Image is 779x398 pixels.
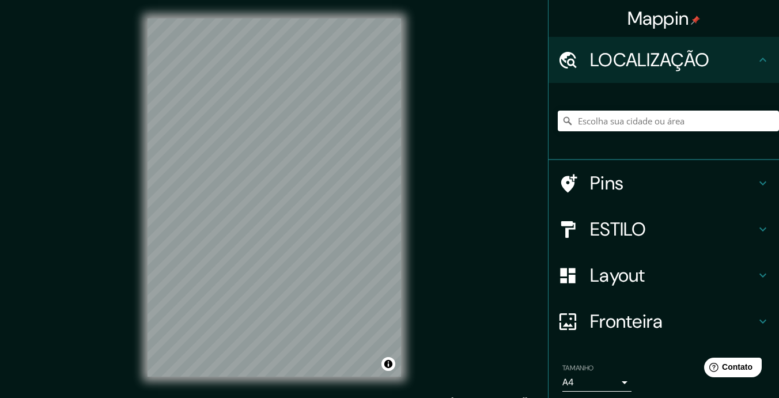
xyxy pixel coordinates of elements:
[562,373,631,392] div: A4
[691,16,700,25] img: pin-icon.png
[590,48,756,71] h4: LOCALIZAÇÃO
[549,252,779,298] div: Layout
[549,298,779,344] div: Fronteira
[590,264,756,287] h4: Layout
[558,111,779,131] input: Escolha sua cidade ou área
[590,218,756,241] h4: ESTILO
[590,310,756,333] h4: Fronteira
[562,363,593,373] label: TAMANHO
[676,353,766,385] iframe: Ajuda o iniciador de widgets
[549,206,779,252] div: ESTILO
[627,7,701,30] h4: Mappin
[148,18,401,377] canvas: MAPA
[590,172,756,195] h4: Pins
[549,37,779,83] div: LOCALIZAÇÃO
[549,160,779,206] div: Pins
[381,357,395,371] button: Alternar atribuição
